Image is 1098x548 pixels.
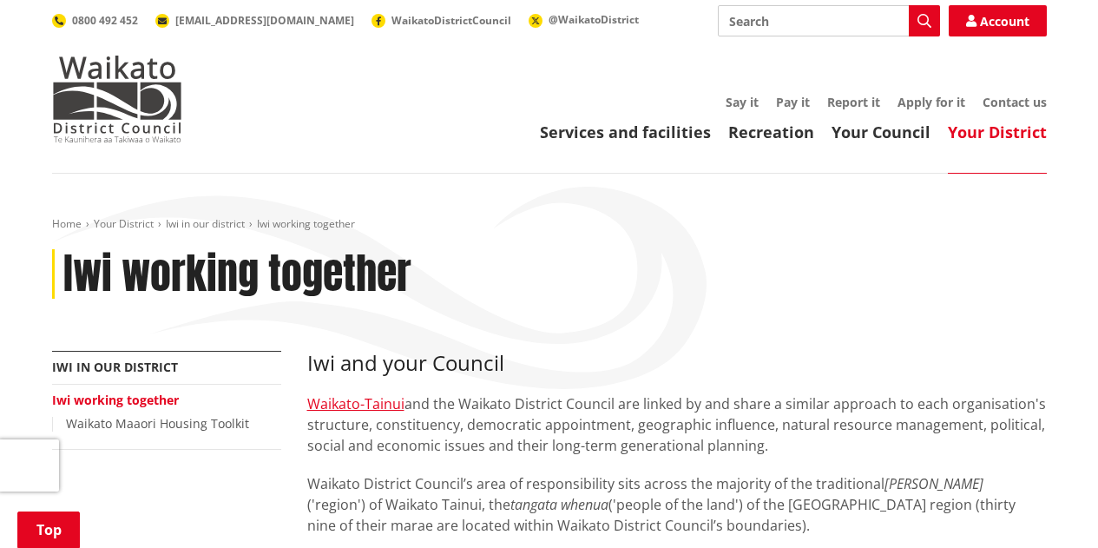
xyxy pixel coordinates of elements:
span: and the Waikato District Council are linked by and share a similar approach to each organisation'... [307,394,1046,455]
em: tangata whenua [510,495,608,514]
span: Iwi working together [257,216,355,231]
a: Your District [94,216,154,231]
a: Pay it [776,94,810,110]
a: Waikato Maaori Housing Toolkit [66,415,249,432]
a: Home [52,216,82,231]
a: Waikato-Tainui [307,394,404,413]
a: Say it [726,94,759,110]
h1: Iwi working together [63,249,411,300]
a: Apply for it [897,94,965,110]
a: Your Council [832,122,930,142]
img: Waikato District Council - Te Kaunihera aa Takiwaa o Waikato [52,56,182,142]
a: Iwi working together [52,392,179,408]
a: @WaikatoDistrict [529,12,639,27]
a: Recreation [728,122,814,142]
h3: Iwi and your Council [307,351,1047,376]
a: Account [949,5,1047,36]
input: Search input [718,5,940,36]
a: Top [17,512,80,548]
span: [EMAIL_ADDRESS][DOMAIN_NAME] [175,13,354,28]
a: Report it [827,94,880,110]
a: Iwi in our district [52,359,178,375]
a: Your District [948,122,1047,142]
em: [PERSON_NAME] [884,474,983,493]
a: Contact us [983,94,1047,110]
span: 0800 492 452 [72,13,138,28]
a: 0800 492 452 [52,13,138,28]
span: WaikatoDistrictCouncil [391,13,511,28]
a: [EMAIL_ADDRESS][DOMAIN_NAME] [155,13,354,28]
nav: breadcrumb [52,217,1047,232]
a: Iwi in our district [166,216,245,231]
a: WaikatoDistrictCouncil [371,13,511,28]
span: @WaikatoDistrict [549,12,639,27]
a: Services and facilities [540,122,711,142]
